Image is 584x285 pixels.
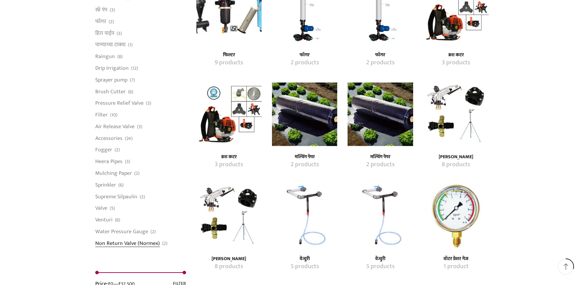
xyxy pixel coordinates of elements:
a: फॉगर [95,16,106,27]
a: Visit product category रेन गन [196,183,262,248]
a: Visit product category वेन्चुरी [355,256,405,262]
a: Brush Cutter [95,86,126,97]
img: वेन्चुरी [348,183,413,248]
a: Visit product category वेन्चुरी [280,262,330,271]
a: Water Pressure Gauge [95,226,148,237]
a: Filter [95,109,108,121]
a: Visit product category मल्चिंग पेपर [280,154,330,160]
a: Visit product category ब्रश कटर [431,52,481,58]
span: (2) [134,170,139,177]
a: Visit product category रेन गन [431,160,481,169]
mark: 2 products [366,58,395,67]
img: वेन्चुरी [272,183,337,248]
a: Fogger [95,144,112,156]
a: Non Return Valve (Normex) [95,237,160,247]
a: Pressure Relief Valve [95,97,144,109]
h4: मल्चिंग पेपर [280,154,330,160]
mark: 9 products [215,58,243,67]
span: (1) [128,41,133,48]
img: रेन गन [424,81,489,146]
a: Visit product category ब्रश कटर [204,160,254,169]
mark: 2 products [291,160,319,169]
h4: मल्चिंग पेपर [355,154,405,160]
a: Visit product category वेन्चुरी [348,183,413,248]
span: (12) [131,65,138,72]
span: (6) [128,88,133,95]
h4: ब्रश कटर [431,52,481,58]
span: (2) [109,18,114,25]
mark: 1 product [444,262,469,271]
a: Accessories [95,132,123,144]
h4: वेन्चुरी [355,256,405,262]
a: Supreme Silpaulin [95,191,137,202]
h4: वेन्चुरी [280,256,330,262]
span: (3) [125,158,130,165]
a: Visit product category रेन गन [204,256,254,262]
a: Visit product category मल्चिंग पेपर [272,81,337,146]
h4: फिल्टर [204,52,254,58]
a: Visit product category रेन गन [204,262,254,271]
h4: [PERSON_NAME] [204,256,254,262]
a: Visit product category रेन गन [424,81,489,146]
a: Raingun [95,51,115,63]
a: Drip Irrigation [95,62,129,74]
a: पाण्याच्या टाक्या [95,39,126,51]
span: (3) [117,30,122,37]
img: मल्चिंग पेपर [348,81,413,146]
a: Visit product category वॉटर प्रेशर गेज [431,256,481,262]
a: Visit product category फॉगर [280,52,330,58]
a: Visit product category ब्रश कटर [204,154,254,160]
a: Visit product category वेन्चुरी [272,183,337,248]
span: (2) [115,146,120,153]
span: (5) [110,205,115,212]
span: (3) [110,7,115,13]
span: (3) [146,100,151,107]
h4: फॉगर [280,52,330,58]
a: हिरा पाईप [95,27,114,39]
a: Heera Pipes [95,156,123,168]
a: Visit product category मल्चिंग पेपर [355,154,405,160]
a: स्प्रे पंप [95,4,107,16]
span: (8) [117,53,123,60]
span: (2) [150,228,156,235]
mark: 2 products [366,160,395,169]
h4: फॉगर [355,52,405,58]
a: Visit product category फॉगर [355,58,405,67]
a: Visit product category ब्रश कटर [431,58,481,67]
mark: 8 products [442,160,470,169]
span: (6) [118,182,124,189]
mark: 3 products [442,58,470,67]
a: Valve [95,202,107,214]
mark: 5 products [366,262,395,271]
a: Visit product category रेन गन [431,154,481,160]
mark: 8 products [215,262,243,271]
a: Visit product category वॉटर प्रेशर गेज [431,262,481,271]
span: (2) [162,240,167,247]
a: Visit product category मल्चिंग पेपर [355,160,405,169]
mark: 5 products [291,262,319,271]
span: (2) [140,193,145,200]
a: Visit product category वेन्चुरी [355,262,405,271]
img: ब्रश कटर [196,81,262,146]
a: Visit product category फॉगर [355,52,405,58]
img: मल्चिंग पेपर [272,81,337,146]
mark: 2 products [291,58,319,67]
a: Venturi [95,214,113,226]
a: Mulching Paper [95,167,132,179]
span: (10) [110,112,117,118]
a: Visit product category ब्रश कटर [196,81,262,146]
a: Sprayer pump [95,74,127,86]
h4: [PERSON_NAME] [431,154,481,160]
a: Visit product category फिल्टर [204,52,254,58]
h4: ब्रश कटर [204,154,254,160]
span: (7) [130,77,135,84]
h4: वॉटर प्रेशर गेज [431,256,481,262]
span: (24) [125,135,133,142]
a: Visit product category फिल्टर [204,58,254,67]
img: वॉटर प्रेशर गेज [424,183,489,248]
a: Visit product category फॉगर [280,58,330,67]
mark: 3 products [215,160,243,169]
a: Visit product category मल्चिंग पेपर [348,81,413,146]
a: Visit product category मल्चिंग पेपर [280,160,330,169]
a: Sprinkler [95,179,116,191]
